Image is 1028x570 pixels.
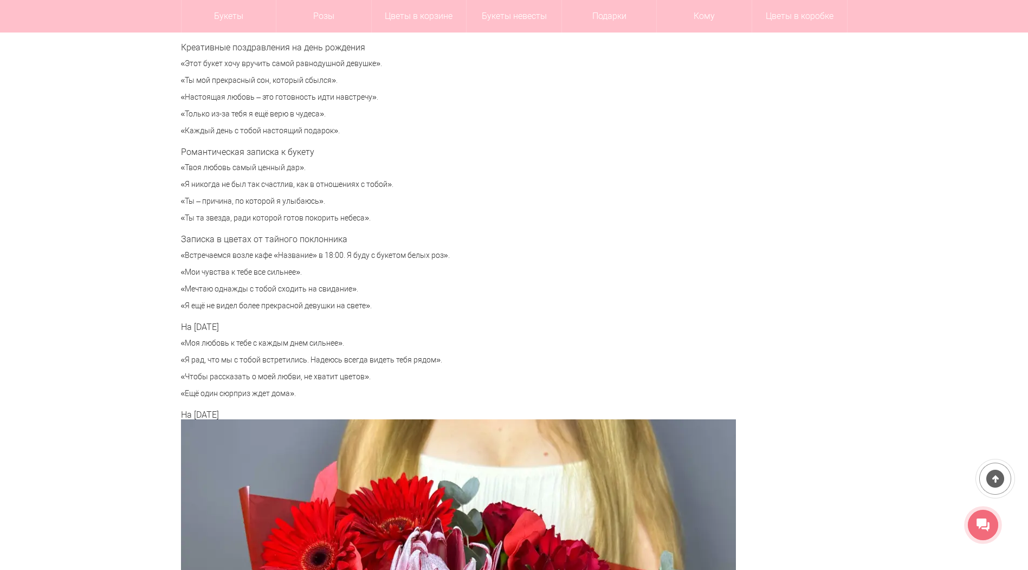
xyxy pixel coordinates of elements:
[181,283,642,295] p: «Мечтаю однажды с тобой сходить на свидание».
[181,250,642,261] p: «Встречаемся возле кафе «Название» в 18:00. Я буду с букетом белых роз».
[181,92,642,103] p: «Настоящая любовь – это готовность идти навстречу».
[181,108,642,120] p: «Только из-за тебя я ещё верю в чудеса».
[181,147,642,157] h3: Романтическая записка к букету
[181,267,642,278] p: «Мои чувства к тебе все сильнее».
[181,388,642,399] p: «Ещё один сюрприз ждет дома».
[181,322,642,332] h3: На [DATE]
[181,162,642,173] p: «Твоя любовь самый ценный дар».
[181,43,642,53] h3: Креативные поздравления на день рождения
[181,235,642,244] h3: Записка в цветах от тайного поклонника
[181,179,642,190] p: «Я никогда не был так счастлив, как в отношениях с тобой».
[181,125,642,137] p: «Каждый день с тобой настоящий подарок».
[181,75,642,86] p: «Ты мой прекрасный сон, который сбылся».
[181,354,642,366] p: «Я рад, что мы с тобой встретились. Надеюсь всегда видеть тебя рядом».
[181,212,642,224] p: «Ты та звезда, ради которой готов покорить небеса».
[181,338,642,349] p: «Моя любовь к тебе с каждым днем сильнее».
[181,196,642,207] p: «Ты – причина, по которой я улыбаюсь».
[181,58,642,69] p: «Этот букет хочу вручить самой равнодушной девушке».
[181,371,642,383] p: «Чтобы рассказать о моей любви, не хватит цветов».
[181,300,642,312] p: «Я ещё не видел более прекрасной девушки на свете».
